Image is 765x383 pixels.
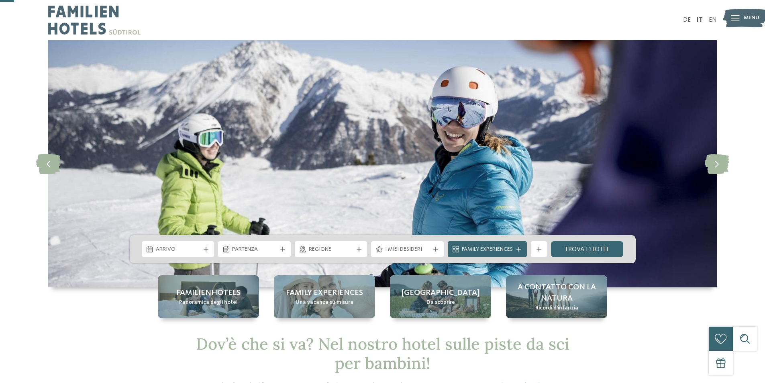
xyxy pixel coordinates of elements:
a: EN [709,17,717,23]
span: Familienhotels [176,287,241,299]
span: Family experiences [286,287,363,299]
span: Menu [744,14,759,22]
a: Hotel sulle piste da sci per bambini: divertimento senza confini A contatto con la natura Ricordi... [506,275,607,318]
span: Regione [309,246,353,254]
span: Family Experiences [462,246,513,254]
a: DE [683,17,691,23]
span: Arrivo [156,246,200,254]
span: Da scoprire [426,299,455,307]
span: Ricordi d’infanzia [535,304,578,312]
a: Hotel sulle piste da sci per bambini: divertimento senza confini [GEOGRAPHIC_DATA] Da scoprire [390,275,491,318]
span: Partenza [232,246,277,254]
a: Hotel sulle piste da sci per bambini: divertimento senza confini Familienhotels Panoramica degli ... [158,275,259,318]
span: I miei desideri [385,246,430,254]
span: Una vacanza su misura [296,299,353,307]
img: Hotel sulle piste da sci per bambini: divertimento senza confini [48,40,717,287]
span: Panoramica degli hotel [179,299,238,307]
span: [GEOGRAPHIC_DATA] [402,287,480,299]
span: Dov’è che si va? Nel nostro hotel sulle piste da sci per bambini! [196,334,569,373]
a: trova l’hotel [551,241,624,257]
a: IT [697,17,703,23]
a: Hotel sulle piste da sci per bambini: divertimento senza confini Family experiences Una vacanza s... [274,275,375,318]
span: A contatto con la natura [514,282,599,304]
